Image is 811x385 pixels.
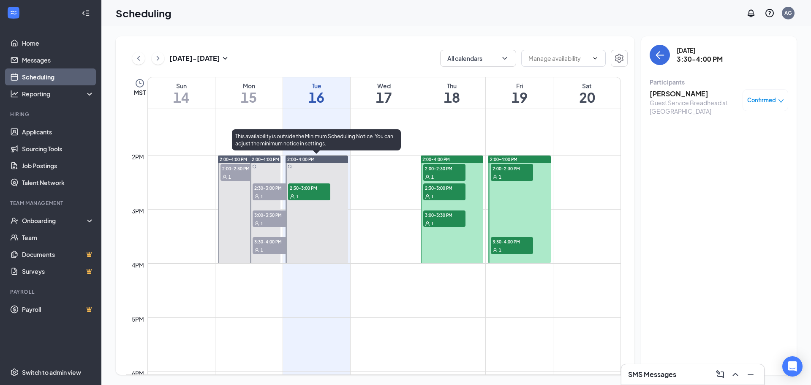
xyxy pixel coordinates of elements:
[22,157,94,174] a: Job Postings
[22,174,94,191] a: Talent Network
[431,174,434,180] span: 1
[553,90,620,104] h1: 20
[288,164,292,169] svg: Sync
[493,248,498,253] svg: User
[215,77,283,109] a: September 15, 2025
[287,156,315,162] span: 2:00-4:00 PM
[232,129,401,150] div: This availability is outside the Minimum Scheduling Notice. You can adjust the minimum notice in ...
[499,174,501,180] span: 1
[22,246,94,263] a: DocumentsCrown
[296,194,299,199] span: 1
[9,8,18,17] svg: WorkstreamLogo
[253,183,295,192] span: 2:30-3:00 PM
[10,111,93,118] div: Hiring
[650,45,670,65] button: back-button
[713,368,727,381] button: ComposeMessage
[130,152,146,161] div: 2pm
[746,8,756,18] svg: Notifications
[744,368,757,381] button: Minimize
[628,370,676,379] h3: SMS Messages
[283,90,350,104] h1: 16
[650,98,738,115] div: Guest Service Breadhead at [GEOGRAPHIC_DATA]
[261,194,263,199] span: 1
[152,52,164,65] button: ChevronRight
[154,53,162,63] svg: ChevronRight
[130,206,146,216] div: 3pm
[252,156,279,162] span: 2:00-4:00 PM
[423,210,465,219] span: 3:00-3:30 PM
[431,221,434,227] span: 1
[132,52,145,65] button: ChevronLeft
[252,164,256,169] svg: Sync
[283,77,350,109] a: September 16, 2025
[22,68,94,85] a: Scheduling
[784,9,792,16] div: AG
[261,247,263,253] span: 1
[423,183,465,192] span: 2:30-3:00 PM
[418,82,485,90] div: Thu
[677,55,723,64] h3: 3:30-4:00 PM
[254,194,259,199] svg: User
[418,90,485,104] h1: 18
[254,248,259,253] svg: User
[134,53,143,63] svg: ChevronLeft
[431,194,434,199] span: 1
[553,82,620,90] div: Sat
[148,82,215,90] div: Sun
[490,156,517,162] span: 2:00-4:00 PM
[148,90,215,104] h1: 14
[229,174,231,180] span: 1
[528,54,588,63] input: Manage availability
[486,90,553,104] h1: 19
[22,140,94,157] a: Sourcing Tools
[10,199,93,207] div: Team Management
[486,77,553,109] a: September 19, 2025
[135,78,145,88] svg: Clock
[715,369,725,380] svg: ComposeMessage
[351,82,418,90] div: Wed
[22,301,94,318] a: PayrollCrown
[22,263,94,280] a: SurveysCrown
[254,221,259,226] svg: User
[351,77,418,109] a: September 17, 2025
[493,175,498,180] svg: User
[169,54,220,63] h3: [DATE] - [DATE]
[22,52,94,68] a: Messages
[425,194,430,199] svg: User
[611,50,628,67] a: Settings
[440,50,516,67] button: All calendarsChevronDown
[746,369,756,380] svg: Minimize
[423,164,465,172] span: 2:00-2:30 PM
[253,237,295,246] span: 3:30-4:00 PM
[425,221,430,226] svg: User
[261,221,263,227] span: 1
[650,89,738,98] h3: [PERSON_NAME]
[418,77,485,109] a: September 18, 2025
[655,50,665,60] svg: ArrowLeft
[22,229,94,246] a: Team
[10,288,93,295] div: Payroll
[130,314,146,324] div: 5pm
[22,35,94,52] a: Home
[22,90,95,98] div: Reporting
[650,78,788,86] div: Participants
[220,156,247,162] span: 2:00-4:00 PM
[491,164,533,172] span: 2:00-2:30 PM
[592,55,599,62] svg: ChevronDown
[215,82,283,90] div: Mon
[253,210,295,219] span: 3:00-3:30 PM
[10,216,19,225] svg: UserCheck
[134,88,146,97] span: MST
[148,77,215,109] a: September 14, 2025
[22,216,87,225] div: Onboarding
[778,98,784,104] span: down
[422,156,450,162] span: 2:00-4:00 PM
[491,237,533,246] span: 3:30-4:00 PM
[765,8,775,18] svg: QuestionInfo
[425,175,430,180] svg: User
[782,356,803,377] div: Open Intercom Messenger
[220,53,230,63] svg: SmallChevronDown
[747,96,776,104] span: Confirmed
[553,77,620,109] a: September 20, 2025
[501,54,509,63] svg: ChevronDown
